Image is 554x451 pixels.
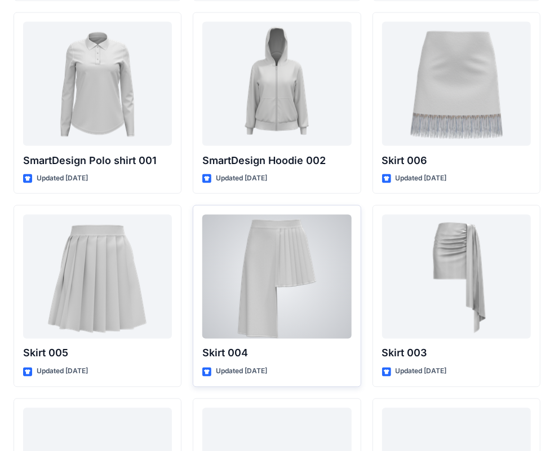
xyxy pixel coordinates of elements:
[37,366,88,378] p: Updated [DATE]
[202,346,351,361] p: Skirt 004
[396,366,447,378] p: Updated [DATE]
[23,153,172,169] p: SmartDesign Polo shirt 001
[382,346,531,361] p: Skirt 003
[23,346,172,361] p: Skirt 005
[382,215,531,339] a: Skirt 003
[37,173,88,185] p: Updated [DATE]
[202,215,351,339] a: Skirt 004
[202,22,351,146] a: SmartDesign Hoodie 002
[23,215,172,339] a: Skirt 005
[216,366,267,378] p: Updated [DATE]
[23,22,172,146] a: SmartDesign Polo shirt 001
[382,153,531,169] p: Skirt 006
[216,173,267,185] p: Updated [DATE]
[382,22,531,146] a: Skirt 006
[396,173,447,185] p: Updated [DATE]
[202,153,351,169] p: SmartDesign Hoodie 002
